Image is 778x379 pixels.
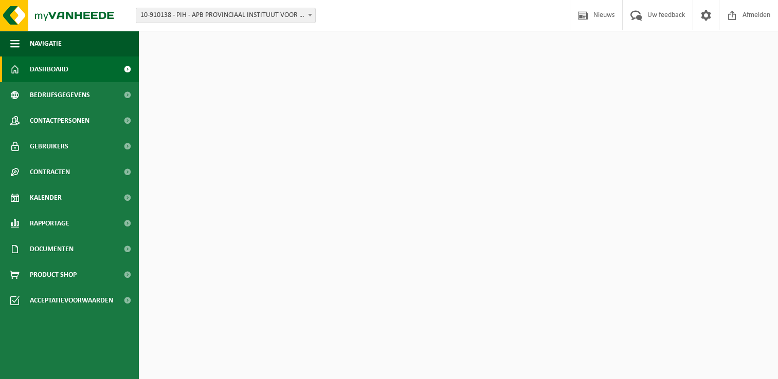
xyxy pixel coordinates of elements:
span: Documenten [30,236,74,262]
span: Contracten [30,159,70,185]
span: 10-910138 - PIH - APB PROVINCIAAL INSTITUUT VOOR HYGIENE - ANTWERPEN [136,8,316,23]
span: Gebruikers [30,134,68,159]
span: Dashboard [30,56,68,82]
span: Navigatie [30,31,62,56]
span: Acceptatievoorwaarden [30,288,113,313]
span: 10-910138 - PIH - APB PROVINCIAAL INSTITUUT VOOR HYGIENE - ANTWERPEN [136,8,315,23]
span: Kalender [30,185,62,211]
span: Product Shop [30,262,77,288]
span: Bedrijfsgegevens [30,82,90,108]
span: Contactpersonen [30,108,89,134]
span: Rapportage [30,211,69,236]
